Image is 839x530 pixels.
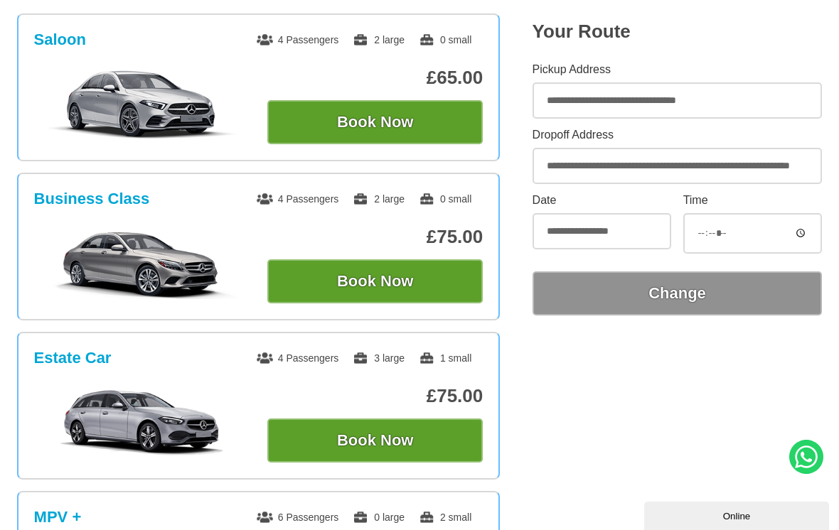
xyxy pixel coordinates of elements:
[267,259,483,303] button: Book Now
[267,100,483,144] button: Book Now
[533,21,823,43] h2: Your Route
[257,34,339,45] span: 4 Passengers
[267,67,483,89] p: £65.00
[257,512,339,523] span: 6 Passengers
[35,387,249,458] img: Estate Car
[419,193,471,205] span: 0 small
[34,31,86,49] h3: Saloon
[644,499,832,530] iframe: chat widget
[353,512,405,523] span: 0 large
[533,129,823,141] label: Dropoff Address
[353,34,405,45] span: 2 large
[267,226,483,248] p: £75.00
[267,385,483,407] p: £75.00
[267,418,483,463] button: Book Now
[419,352,471,364] span: 1 small
[419,34,471,45] span: 0 small
[34,190,150,208] h3: Business Class
[353,193,405,205] span: 2 large
[419,512,471,523] span: 2 small
[683,195,823,206] label: Time
[34,349,112,367] h3: Estate Car
[35,228,249,299] img: Business Class
[353,352,405,364] span: 3 large
[533,195,672,206] label: Date
[533,271,823,315] button: Change
[533,64,823,75] label: Pickup Address
[257,352,339,364] span: 4 Passengers
[257,193,339,205] span: 4 Passengers
[35,69,249,140] img: Saloon
[34,508,82,526] h3: MPV +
